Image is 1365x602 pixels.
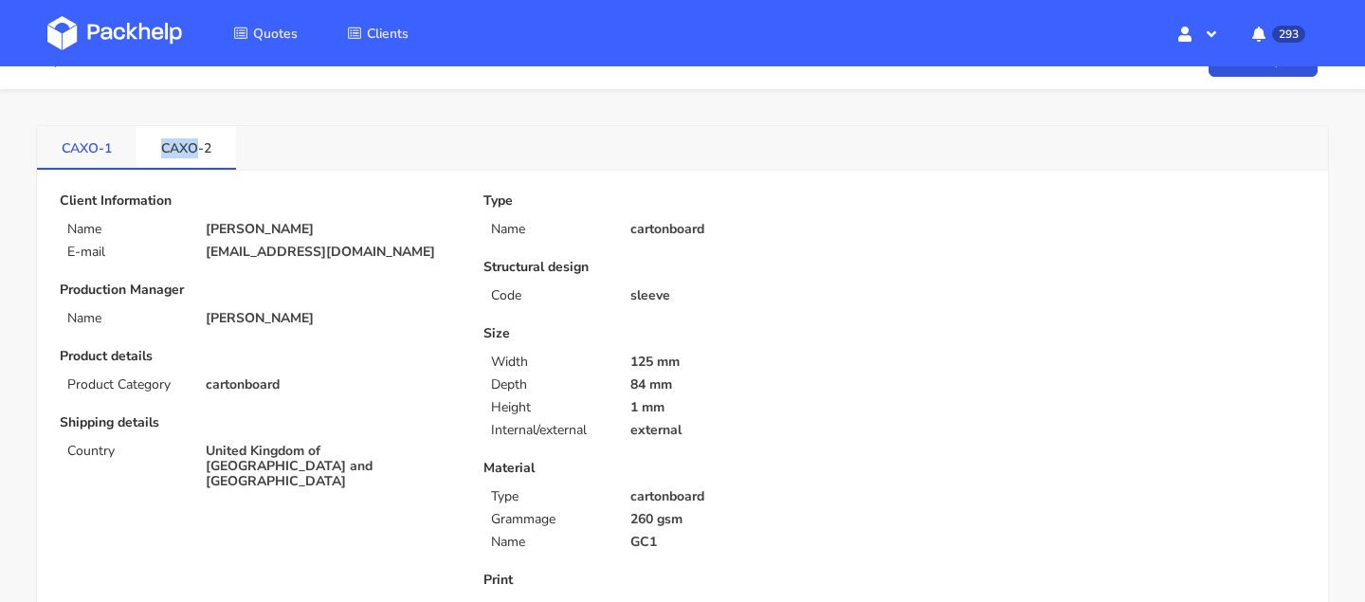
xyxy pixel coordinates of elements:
p: Depth [491,377,607,392]
p: Name [491,222,607,237]
p: Production Manager [60,283,457,298]
span: Clients [367,25,409,43]
a: Quotes [210,16,320,50]
p: E-mail [67,245,183,260]
a: CAXO-2 [136,126,236,168]
img: Dashboard [47,16,182,50]
p: Type [491,489,607,504]
p: Grammage [491,512,607,527]
p: Size [483,326,881,341]
p: Internal/external [491,423,607,438]
p: [PERSON_NAME] [206,222,457,237]
p: [PERSON_NAME] [206,311,457,326]
p: cartonboard [630,489,882,504]
p: sleeve [630,288,882,303]
a: Quotes [47,53,91,68]
p: [EMAIL_ADDRESS][DOMAIN_NAME] [206,245,457,260]
p: Name [67,222,183,237]
p: 1 mm [630,400,882,415]
button: 293 [1237,16,1318,50]
p: Type [483,193,881,209]
p: 84 mm [630,377,882,392]
p: Height [491,400,607,415]
p: Width [491,355,607,370]
p: Shipping details [60,415,457,430]
p: Name [67,311,183,326]
p: 260 gsm [630,512,882,527]
p: 125 mm [630,355,882,370]
p: cartonboard [630,222,882,237]
p: Structural design [483,260,881,275]
p: Material [483,461,881,476]
p: Product Category [67,377,183,392]
p: United Kingdom of [GEOGRAPHIC_DATA] and [GEOGRAPHIC_DATA] [206,444,457,489]
span: 293 [1272,26,1305,43]
p: GC1 [630,535,882,550]
p: Code [491,288,607,303]
span: Quotes [253,25,298,43]
span: CAXO [108,53,145,68]
p: Name [491,535,607,550]
p: Country [67,444,183,459]
p: external [630,423,882,438]
a: CAXO-1 [37,126,136,168]
p: Client Information [60,193,457,209]
p: Product details [60,349,457,364]
p: cartonboard [206,377,457,392]
p: Print [483,573,881,588]
a: Clients [324,16,431,50]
